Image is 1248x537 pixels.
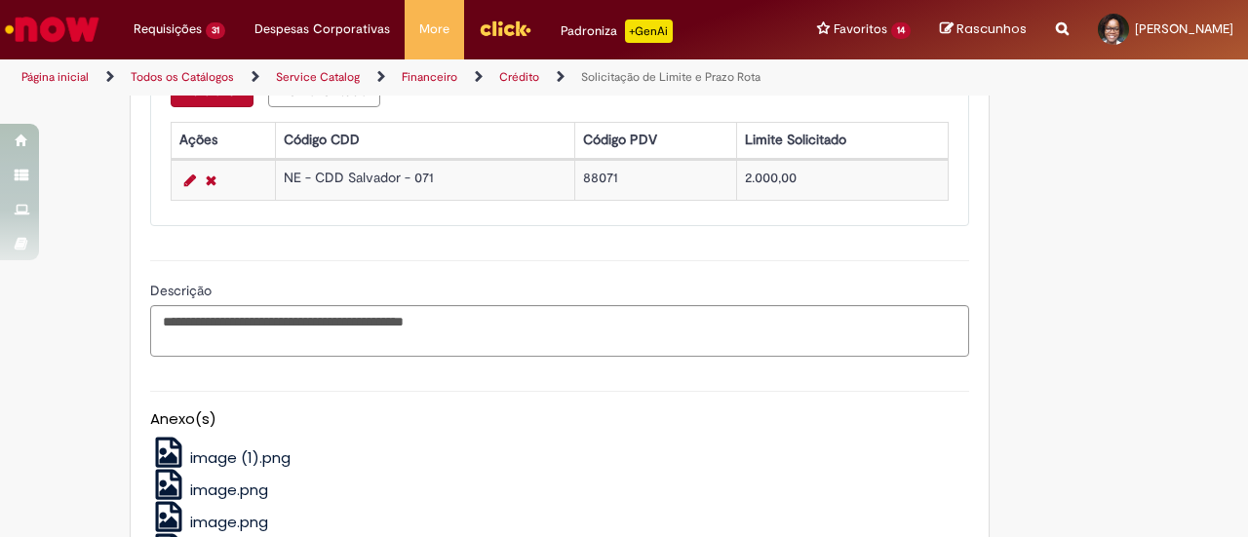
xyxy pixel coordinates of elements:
[479,14,531,43] img: click_logo_yellow_360x200.png
[131,69,234,85] a: Todos os Catálogos
[206,22,225,39] span: 31
[276,69,360,85] a: Service Catalog
[150,512,269,532] a: image.png
[402,69,457,85] a: Financeiro
[940,20,1027,39] a: Rascunhos
[419,19,449,39] span: More
[150,447,292,468] a: image (1).png
[276,122,574,158] th: Código CDD
[574,122,737,158] th: Código PDV
[150,411,969,428] h5: Anexo(s)
[737,160,949,200] td: 2.000,00
[15,59,817,96] ul: Trilhas de página
[190,479,268,500] span: image.png
[581,69,760,85] a: Solicitação de Limite e Prazo Rota
[179,169,201,192] a: Editar Linha 1
[150,282,215,299] span: Descrição
[956,19,1027,38] span: Rascunhos
[21,69,89,85] a: Página inicial
[190,512,268,532] span: image.png
[737,122,949,158] th: Limite Solicitado
[2,10,102,49] img: ServiceNow
[561,19,673,43] div: Padroniza
[625,19,673,43] p: +GenAi
[574,160,737,200] td: 88071
[150,479,269,500] a: image.png
[171,122,275,158] th: Ações
[190,447,291,468] span: image (1).png
[891,22,911,39] span: 14
[834,19,887,39] span: Favoritos
[201,169,221,192] a: Remover linha 1
[150,305,969,357] textarea: Descrição
[1135,20,1233,37] span: [PERSON_NAME]
[254,19,390,39] span: Despesas Corporativas
[499,69,539,85] a: Crédito
[276,160,574,200] td: NE - CDD Salvador - 071
[134,19,202,39] span: Requisições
